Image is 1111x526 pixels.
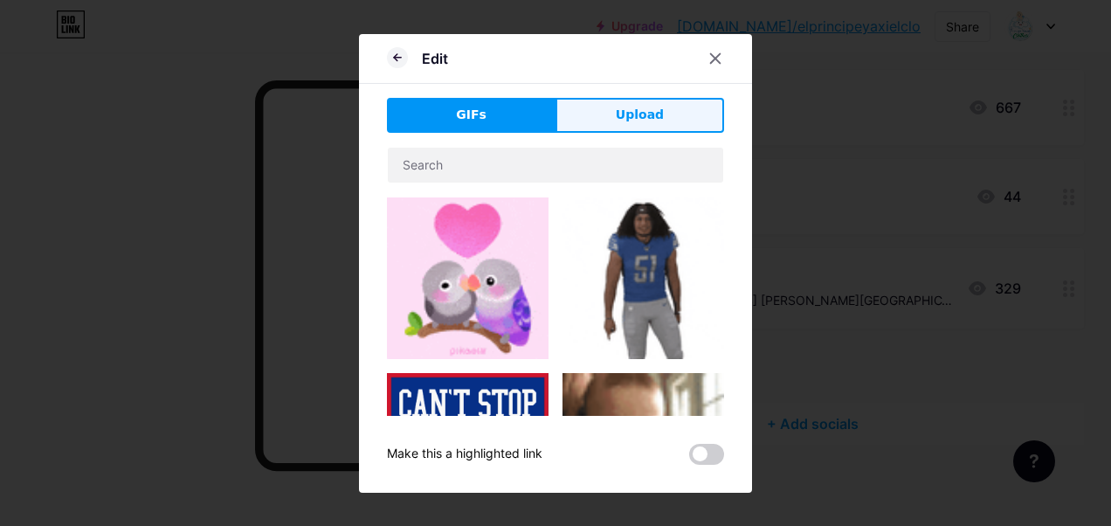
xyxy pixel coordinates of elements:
[555,98,724,133] button: Upload
[616,106,664,124] span: Upload
[422,48,448,69] div: Edit
[387,98,555,133] button: GIFs
[387,373,549,470] img: Gihpy
[562,197,724,359] img: Gihpy
[387,197,549,359] img: Gihpy
[388,148,723,183] input: Search
[387,444,542,465] div: Make this a highlighted link
[456,106,486,124] span: GIFs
